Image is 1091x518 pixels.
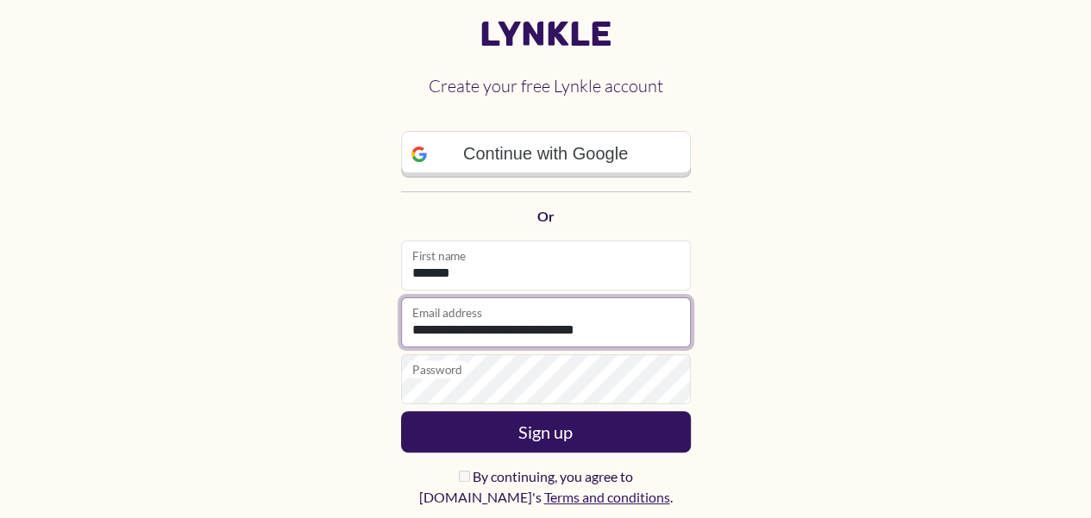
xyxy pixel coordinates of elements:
[401,131,691,178] a: Continue with Google
[401,62,691,110] h2: Create your free Lynkle account
[537,208,555,224] strong: Or
[401,14,691,55] a: Lynkle
[401,466,691,508] label: By continuing, you agree to [DOMAIN_NAME]'s .
[544,489,670,505] a: Terms and conditions
[459,471,470,482] input: By continuing, you agree to [DOMAIN_NAME]'s Terms and conditions.
[401,411,691,452] button: Sign up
